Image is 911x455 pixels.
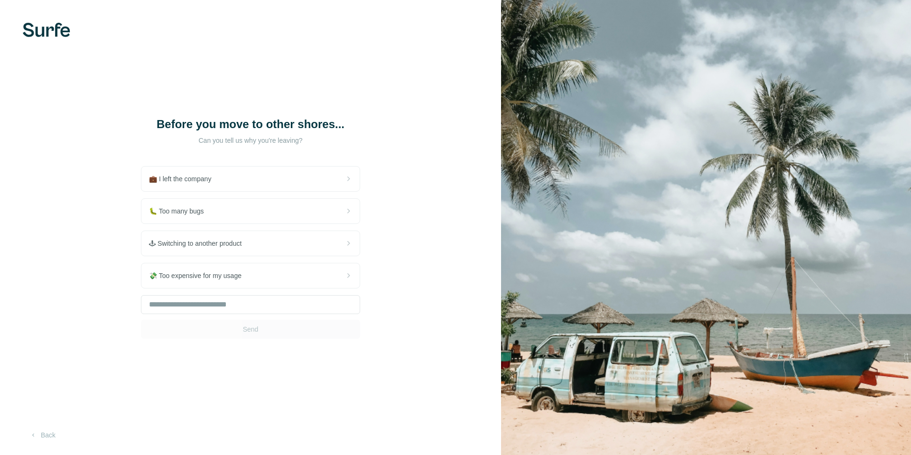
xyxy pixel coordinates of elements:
button: Back [23,427,62,444]
span: 🐛 Too many bugs [149,206,212,216]
h1: Before you move to other shores... [156,117,345,132]
span: 🕹 Switching to another product [149,239,249,248]
span: 💸 Too expensive for my usage [149,271,249,280]
p: Can you tell us why you're leaving? [156,136,345,145]
span: 💼 I left the company [149,174,219,184]
img: Surfe's logo [23,23,70,37]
